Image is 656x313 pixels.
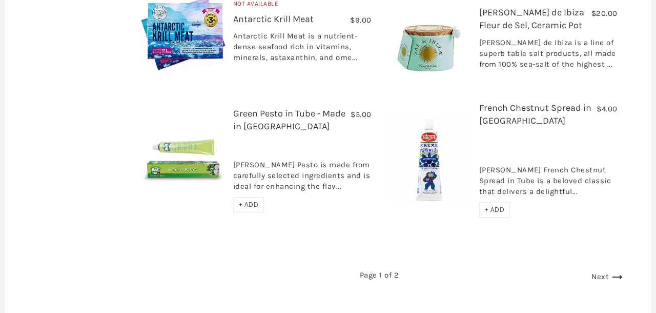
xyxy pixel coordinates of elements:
[479,7,584,31] a: [PERSON_NAME] de Ibiza Fleur de Sel, Ceramic Pot
[387,118,471,202] img: French Chestnut Spread in Tube
[479,37,618,75] div: [PERSON_NAME] de Ibiza is a line of superb table salt products, all made from 100% sea-salt of th...
[479,202,510,218] div: + ADD
[233,138,372,197] div: [PERSON_NAME] Pesto is made from carefully selected ingredients and is ideal for enhancing the fl...
[479,132,618,202] div: [PERSON_NAME] French Chestnut Spread in Tube is a beloved classic that delivers a delightful...
[233,31,372,68] div: Antarctic Krill Meat is a nutrient-dense seafood rich in vitamins, minerals, astaxanthin, and ome...
[485,205,505,214] span: + ADD
[479,102,591,126] a: French Chestnut Spread in [GEOGRAPHIC_DATA]
[591,272,625,281] a: Next
[351,110,372,119] span: $5.00
[233,108,345,132] a: Green Pesto in Tube - Made in [GEOGRAPHIC_DATA]
[591,9,618,18] span: $20.00
[350,15,372,25] span: $9.00
[141,118,225,202] img: Green Pesto in Tube - Made in Italy
[597,104,618,113] span: $4.00
[360,270,399,280] span: Page 1 of 2
[233,13,314,25] a: Antarctic Krill Meat
[233,197,264,212] div: + ADD
[239,200,259,209] span: + ADD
